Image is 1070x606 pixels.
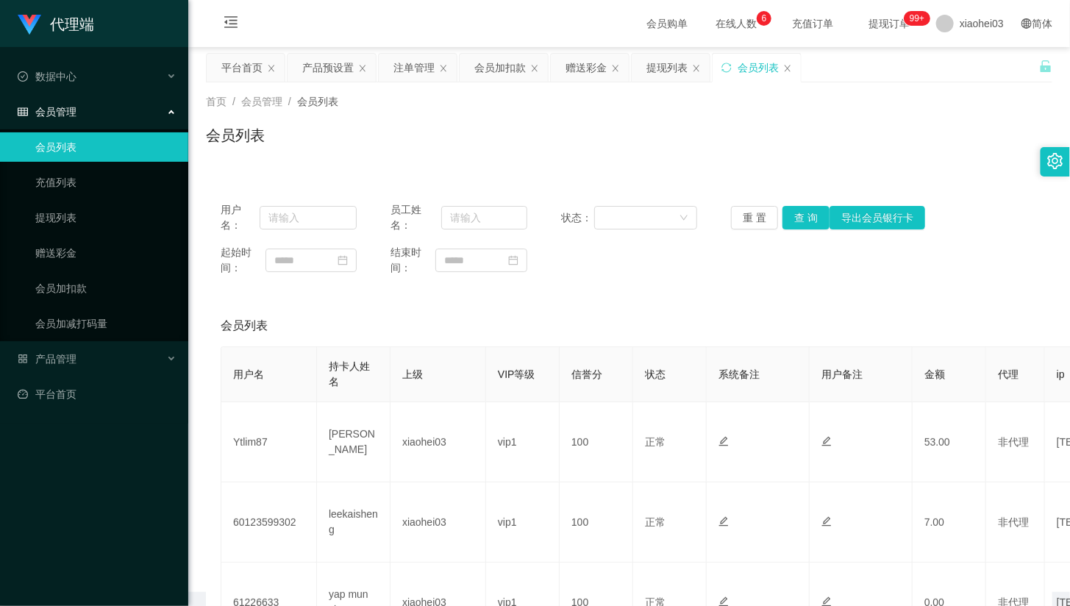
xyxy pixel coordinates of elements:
[645,516,666,528] span: 正常
[861,18,917,29] span: 提现订单
[645,368,666,380] span: 状态
[718,368,760,380] span: 系统备注
[561,210,594,226] span: 状态：
[393,54,435,82] div: 注单管理
[18,107,28,117] i: 图标: table
[18,379,176,409] a: 图标: dashboard平台首页
[18,18,94,29] a: 代理端
[560,402,633,482] td: 100
[757,11,771,26] sup: 6
[821,436,832,446] i: 图标: edit
[1057,368,1065,380] span: ip
[721,63,732,73] i: 图标: sync
[998,368,1019,380] span: 代理
[329,360,370,388] span: 持卡人姓名
[708,18,764,29] span: 在线人数
[221,482,317,563] td: 60123599302
[18,353,76,365] span: 产品管理
[439,64,448,73] i: 图标: close
[390,245,435,276] span: 结束时间：
[221,202,260,233] span: 用户名：
[904,11,930,26] sup: 1184
[402,368,423,380] span: 上级
[267,64,276,73] i: 图标: close
[924,368,945,380] span: 金额
[317,482,390,563] td: leekaisheng
[338,255,348,265] i: 图标: calendar
[498,368,535,380] span: VIP等级
[692,64,701,73] i: 图标: close
[358,64,367,73] i: 图标: close
[998,436,1029,448] span: 非代理
[571,368,602,380] span: 信誉分
[206,1,256,48] i: 图标: menu-fold
[718,516,729,527] i: 图标: edit
[221,402,317,482] td: Ytlim87
[1021,18,1032,29] i: 图标: global
[35,203,176,232] a: 提现列表
[18,71,76,82] span: 数据中心
[1047,153,1063,169] i: 图标: setting
[232,96,235,107] span: /
[783,64,792,73] i: 图标: close
[474,54,526,82] div: 会员加扣款
[390,402,486,482] td: xiaohei03
[18,106,76,118] span: 会员管理
[35,168,176,197] a: 充值列表
[830,206,925,229] button: 导出会员银行卡
[18,354,28,364] i: 图标: appstore-o
[821,516,832,527] i: 图标: edit
[486,482,560,563] td: vip1
[738,54,779,82] div: 会员列表
[762,11,767,26] p: 6
[566,54,607,82] div: 赠送彩金
[221,317,268,335] span: 会员列表
[233,368,264,380] span: 用户名
[645,436,666,448] span: 正常
[35,132,176,162] a: 会员列表
[680,213,688,224] i: 图标: down
[18,71,28,82] i: 图标: check-circle-o
[390,482,486,563] td: xiaohei03
[913,482,986,563] td: 7.00
[302,54,354,82] div: 产品预设置
[530,64,539,73] i: 图标: close
[35,274,176,303] a: 会员加扣款
[441,206,527,229] input: 请输入
[785,18,841,29] span: 充值订单
[821,368,863,380] span: 用户备注
[731,206,778,229] button: 重 置
[646,54,688,82] div: 提现列表
[998,516,1029,528] span: 非代理
[390,202,441,233] span: 员工姓名：
[260,206,357,229] input: 请输入
[913,402,986,482] td: 53.00
[18,15,41,35] img: logo.9652507e.png
[35,238,176,268] a: 赠送彩金
[221,245,265,276] span: 起始时间：
[221,54,263,82] div: 平台首页
[297,96,338,107] span: 会员列表
[508,255,518,265] i: 图标: calendar
[486,402,560,482] td: vip1
[206,96,227,107] span: 首页
[1039,60,1052,73] i: 图标: unlock
[288,96,291,107] span: /
[35,309,176,338] a: 会员加减打码量
[782,206,830,229] button: 查 询
[50,1,94,48] h1: 代理端
[317,402,390,482] td: [PERSON_NAME]
[206,124,265,146] h1: 会员列表
[611,64,620,73] i: 图标: close
[560,482,633,563] td: 100
[718,436,729,446] i: 图标: edit
[241,96,282,107] span: 会员管理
